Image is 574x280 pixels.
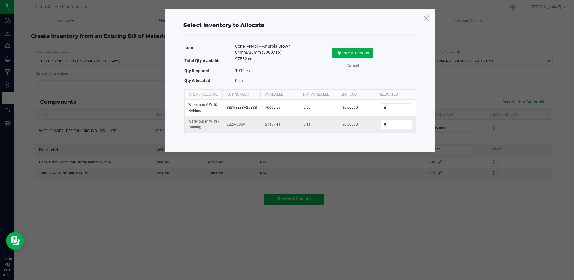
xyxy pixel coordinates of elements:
span: 0 ea [304,105,310,110]
a: Cancel [341,62,365,69]
span: $0.00000 [342,122,358,126]
td: BB3ABE3BA2CB3B [223,100,261,116]
td: EB2A-CB5A [223,116,261,132]
span: Warehouse / WHS - Holding [188,103,219,113]
span: 21487 ea [265,122,280,126]
span: 97552 ea [235,56,252,61]
th: Lot Number [222,90,260,100]
span: 76065 ea [265,105,280,110]
span: Cone, Preroll - Futurola Brown 84mm/26mm (3000716) [235,43,291,55]
label: Total Qty Available [184,56,221,65]
label: Item [184,43,193,52]
th: Available [260,90,298,100]
label: Qty Required [184,66,209,75]
th: Not Available [298,90,336,100]
th: Allocated [374,90,412,100]
th: Area / [GEOGRAPHIC_DATA] [185,90,222,100]
span: $0.00000 [342,105,358,110]
span: Select Inventory to Allocate [183,22,264,29]
span: 0 ea [235,78,243,83]
th: Unit Cost [336,90,374,100]
button: Update Allocation [332,48,373,58]
iframe: Resource center [6,232,24,250]
label: Qty Allocated [184,76,210,85]
span: Warehouse / WHS - Holding [188,119,219,129]
span: 1990 ea [235,68,250,73]
span: 0 ea [304,122,310,126]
